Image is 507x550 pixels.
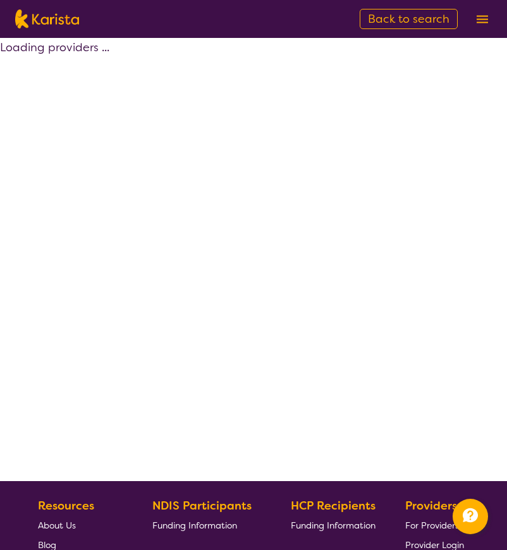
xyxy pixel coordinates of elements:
span: Funding Information [152,520,237,531]
a: Back to search [360,9,458,29]
span: Back to search [368,11,449,27]
b: HCP Recipients [291,498,376,513]
span: Funding Information [291,520,376,531]
span: About Us [38,520,76,531]
span: For Providers [405,520,459,531]
a: For Providers [405,515,464,535]
a: About Us [38,515,123,535]
img: menu [477,15,488,23]
button: Channel Menu [453,499,488,534]
img: Karista logo [15,9,79,28]
a: Funding Information [152,515,261,535]
a: Funding Information [291,515,376,535]
b: NDIS Participants [152,498,252,513]
b: Resources [38,498,94,513]
b: Providers [405,498,457,513]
